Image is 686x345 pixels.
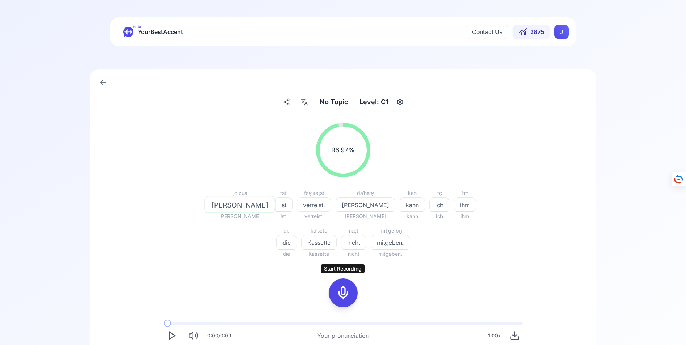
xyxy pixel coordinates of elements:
span: nicht [341,250,366,258]
div: Start Recording [321,264,365,273]
span: mitgeben. [371,238,410,247]
span: ist [274,201,292,209]
span: kann [400,212,425,221]
span: kann [400,201,425,209]
span: ich [430,201,449,209]
div: ɪç [429,189,449,197]
span: mitgeben. [371,250,410,258]
button: Play [164,328,180,344]
div: iːm [454,189,476,197]
span: 2875 [530,27,544,36]
div: nɪçt [341,226,366,235]
span: verreist, [297,212,331,221]
button: 2875 [513,25,550,39]
span: ihm [454,212,476,221]
span: [PERSON_NAME] [205,200,276,210]
div: 1.00 x [485,328,504,343]
button: Download audio [507,328,523,344]
div: Your pronunciation [317,331,369,340]
button: Mute [186,328,201,344]
span: YourBestAccent [138,27,183,37]
span: 96.97 % [331,145,355,155]
button: Kassette [301,235,337,250]
button: JJ [554,25,569,39]
button: ihm [454,197,476,212]
span: die [277,238,297,247]
button: mitgeben. [371,235,410,250]
span: Kassette [302,238,336,247]
button: ist [274,197,293,212]
button: [PERSON_NAME] [336,197,395,212]
span: [PERSON_NAME] [336,201,395,209]
button: verreist, [297,197,331,212]
div: fɛɐ̯ˈʁaɪ̯st [297,189,331,197]
button: No Topic [317,95,351,108]
div: daˈheːɐ̯ [336,189,395,197]
button: ich [429,197,449,212]
span: ihm [454,201,476,209]
div: ˈmɪtˌɡeːbn̩ [371,226,410,235]
span: [PERSON_NAME] [210,212,270,221]
button: nicht [341,235,366,250]
span: nicht [341,238,366,247]
button: kann [400,197,425,212]
span: No Topic [320,97,348,107]
span: ich [429,212,449,221]
div: J [554,25,569,39]
span: ist [274,212,293,221]
a: betaYourBestAccent [118,27,189,37]
span: beta [133,24,141,30]
span: die [276,250,297,258]
div: ˈjoːzua [210,189,270,197]
div: ɪst [274,189,293,197]
div: 0:00 / 0:09 [207,332,231,339]
span: Kassette [301,250,337,258]
div: kan [400,189,425,197]
span: [PERSON_NAME] [336,212,395,221]
button: die [276,235,297,250]
div: Level: C1 [357,95,391,108]
span: verreist, [297,201,331,209]
button: Level: C1 [357,95,406,108]
button: Contact Us [466,25,508,39]
button: [PERSON_NAME] [210,197,270,212]
div: kaˈsɛtə [301,226,337,235]
div: diː [276,226,297,235]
